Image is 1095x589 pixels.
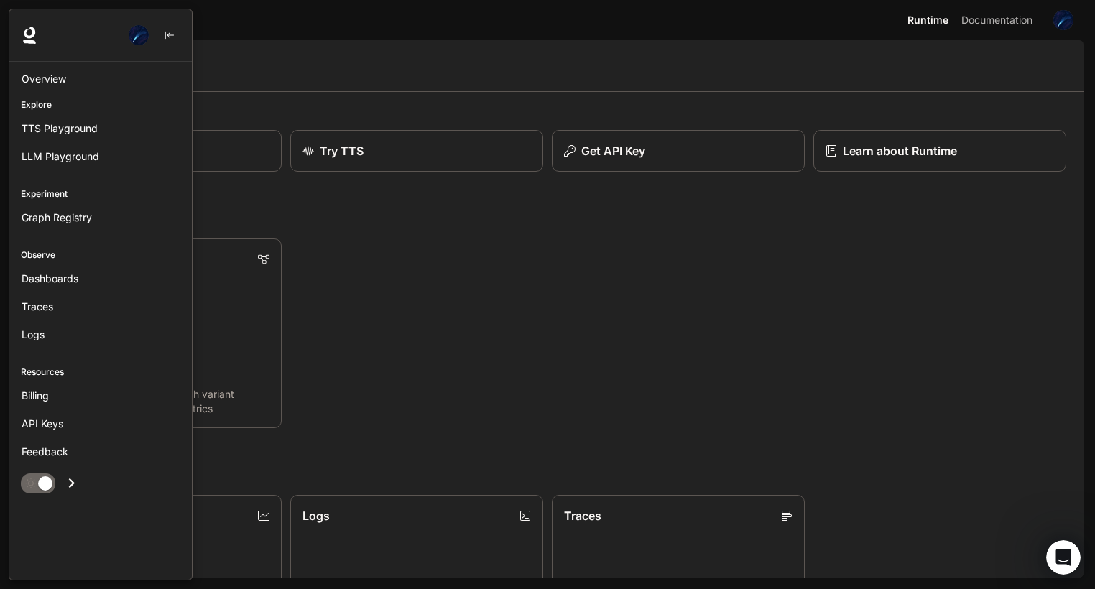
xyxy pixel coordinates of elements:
img: User avatar [129,25,149,45]
a: Runtime [902,6,954,34]
a: LLM Playground [15,144,186,169]
p: Resources [9,366,192,379]
span: Dashboards [22,271,78,286]
span: Runtime [907,11,948,29]
span: API Keys [22,416,63,431]
h2: Observe [29,474,1066,489]
p: Traces [564,507,601,524]
span: Documentation [961,11,1032,29]
a: Graph Registry [15,205,186,230]
a: Overview [15,66,186,91]
a: Learn about Runtime [813,130,1066,172]
p: Logs [302,507,330,524]
span: Billing [22,388,49,403]
span: Logs [22,327,45,342]
p: Explore [9,98,192,111]
a: Billing [15,383,186,408]
button: All workspaces [47,6,126,34]
a: Dashboards [15,266,186,291]
span: Traces [22,299,53,314]
p: Get API Key [581,142,645,159]
a: TTS Playground [15,116,186,141]
a: Try TTS [290,130,543,172]
button: Get API Key [552,130,805,172]
button: User avatar [124,21,153,50]
img: User avatar [1053,10,1073,30]
p: Learn about Runtime [843,142,957,159]
span: TTS Playground [22,121,98,136]
h2: Experiment [29,218,1066,233]
a: Logs [15,322,186,347]
a: Feedback [15,439,186,464]
span: Graph Registry [22,210,92,225]
iframe: Intercom live chat [1046,540,1081,575]
span: Feedback [22,444,68,459]
a: Documentation [956,6,1043,34]
button: open drawer [11,7,37,33]
button: User avatar [1049,6,1078,34]
a: API Keys [15,411,186,436]
h2: Shortcuts [29,109,1066,124]
button: Open drawer [55,468,88,498]
p: Try TTS [320,142,364,159]
span: Overview [22,71,66,86]
span: Dark mode toggle [38,475,52,491]
a: Traces [15,294,186,319]
span: LLM Playground [22,149,99,164]
p: Experiment [9,187,192,200]
p: Observe [9,249,192,261]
